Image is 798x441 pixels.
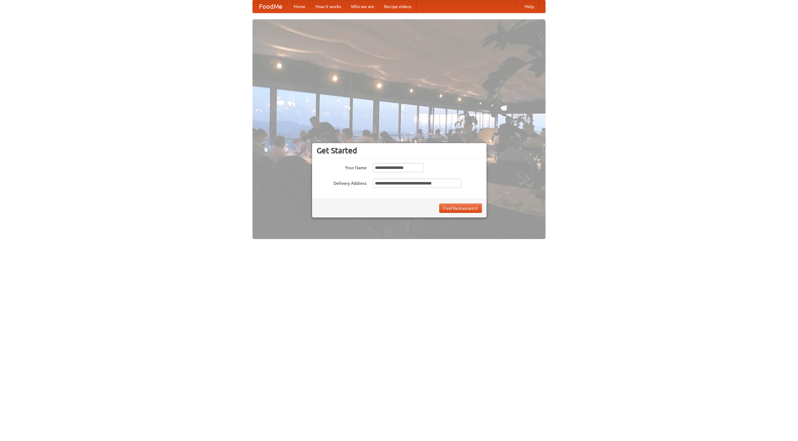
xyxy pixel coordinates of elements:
a: Who we are [346,0,379,13]
label: Your Name [317,163,367,171]
a: How it works [310,0,346,13]
a: Home [289,0,310,13]
label: Delivery Address [317,179,367,186]
a: Help [520,0,539,13]
button: Find Restaurants! [439,204,482,213]
a: Recipe videos [379,0,416,13]
h3: Get Started [317,146,482,155]
a: FoodMe [253,0,289,13]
